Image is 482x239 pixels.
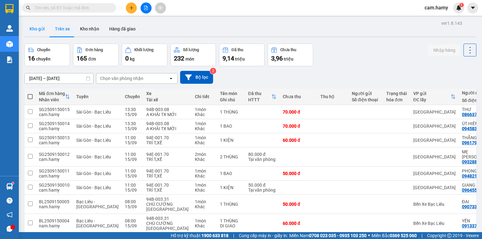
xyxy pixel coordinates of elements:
[352,97,380,102] div: Số điện thoại
[39,97,65,102] div: Nhân viên
[413,221,456,226] div: Bến Xe Bạc Liêu
[146,97,189,102] div: Tài xế
[428,45,460,56] button: Nhập hàng
[77,55,87,62] span: 165
[144,6,148,10] span: file-add
[386,97,407,102] div: hóa đơn
[76,124,111,129] span: Sài Gòn - Bạc Liêu
[283,124,314,129] div: 70.000 đ
[210,68,216,74] sup: 2
[104,21,141,36] button: Hàng đã giao
[195,135,214,140] div: 1 món
[372,232,417,239] span: Miền Bắc
[37,48,50,52] div: Chuyến
[283,138,314,143] div: 60.000 đ
[268,44,313,66] button: Chưa thu3,96 triệu
[7,226,13,232] span: message
[413,91,451,96] div: VP gửi
[76,109,111,114] span: Sài Gòn - Bạc Liêu
[122,44,167,66] button: Khối lượng0kg
[171,232,228,239] span: Hỗ trợ kỹ thuật:
[88,56,96,61] span: đơn
[170,44,216,66] button: Số lượng232món
[220,218,242,223] div: 1 THÙNG
[125,183,140,188] div: 11:00
[39,199,70,204] div: BL2509150005
[125,218,140,223] div: 08:00
[195,173,214,178] div: Khác
[39,91,65,96] div: Mã đơn hàng
[146,202,189,212] div: CHÚ CƯỜNG [GEOGRAPHIC_DATA]
[352,91,380,96] div: Người gửi
[39,223,70,228] div: nam.hamy
[146,221,189,231] div: CHÚ CƯỜNG [GEOGRAPHIC_DATA]
[28,55,35,62] span: 16
[174,55,184,62] span: 232
[76,171,111,176] span: Sài Gòn - Bạc Liêu
[141,3,152,13] button: file-add
[146,107,189,112] div: 94B-003.08
[146,91,189,96] div: Xe
[25,73,93,83] input: Select a date range.
[289,232,367,239] span: Miền Nam
[232,48,243,52] div: Đã thu
[413,109,456,114] div: [GEOGRAPHIC_DATA]
[220,154,242,159] div: 2 THÙNG
[125,135,140,140] div: 11:00
[146,121,189,126] div: 94B-003.08
[183,48,199,52] div: Số lượng
[6,41,13,47] img: warehouse-icon
[125,140,140,145] div: 15/09
[146,168,189,173] div: 94E-001.70
[35,4,109,11] input: Tìm tên, số ĐT hoặc mã đơn
[125,126,140,131] div: 15/09
[39,107,70,112] div: SG2509150015
[146,112,189,117] div: A KHẢI TX MỚI
[146,197,189,202] div: 94B-003.31
[125,204,140,209] div: 15/09
[76,94,119,99] div: Tuyến
[459,3,464,7] sup: 1
[456,5,462,11] img: icon-new-feature
[390,233,417,238] strong: 0369 525 060
[220,91,242,96] div: Tên món
[146,216,189,221] div: 94B-003.31
[413,154,456,159] div: [GEOGRAPHIC_DATA]
[36,4,83,12] b: Nhà Xe Hà My
[39,157,70,162] div: cam.hamy
[125,199,140,204] div: 08:00
[39,152,70,157] div: SG2509150012
[6,56,13,63] img: solution-icon
[39,204,70,209] div: nam.hamy
[467,3,478,13] button: caret-down
[195,140,214,145] div: Khác
[239,232,288,239] span: Cung cấp máy in - giấy in:
[146,135,189,140] div: 94E-001.70
[39,112,70,117] div: cam.hamy
[126,3,137,13] button: plus
[39,173,70,178] div: cam.hamy
[50,21,75,36] button: Trên xe
[12,182,14,184] sup: 1
[7,198,13,204] span: question-circle
[283,221,314,226] div: 60.000 đ
[146,126,189,131] div: A KHẢI TX MỚI
[195,152,214,157] div: 2 món
[220,202,242,207] div: 1 THÙNG
[39,183,70,188] div: SG2509150010
[39,126,70,131] div: cam.hamy
[460,3,463,7] span: 1
[220,171,242,176] div: 1 BAO
[283,171,314,176] div: 50.000 đ
[5,4,13,13] img: logo-vxr
[413,138,456,143] div: [GEOGRAPHIC_DATA]
[410,88,459,105] th: Toggle SortBy
[129,6,134,10] span: plus
[413,171,456,176] div: [GEOGRAPHIC_DATA]
[248,152,276,157] div: 80.000 đ
[233,232,234,239] span: |
[413,124,456,129] div: [GEOGRAPHIC_DATA]
[386,91,407,96] div: Trạng thái
[219,44,265,66] button: Đã thu9,14 triệu
[146,157,189,162] div: TRÍ T,XẾ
